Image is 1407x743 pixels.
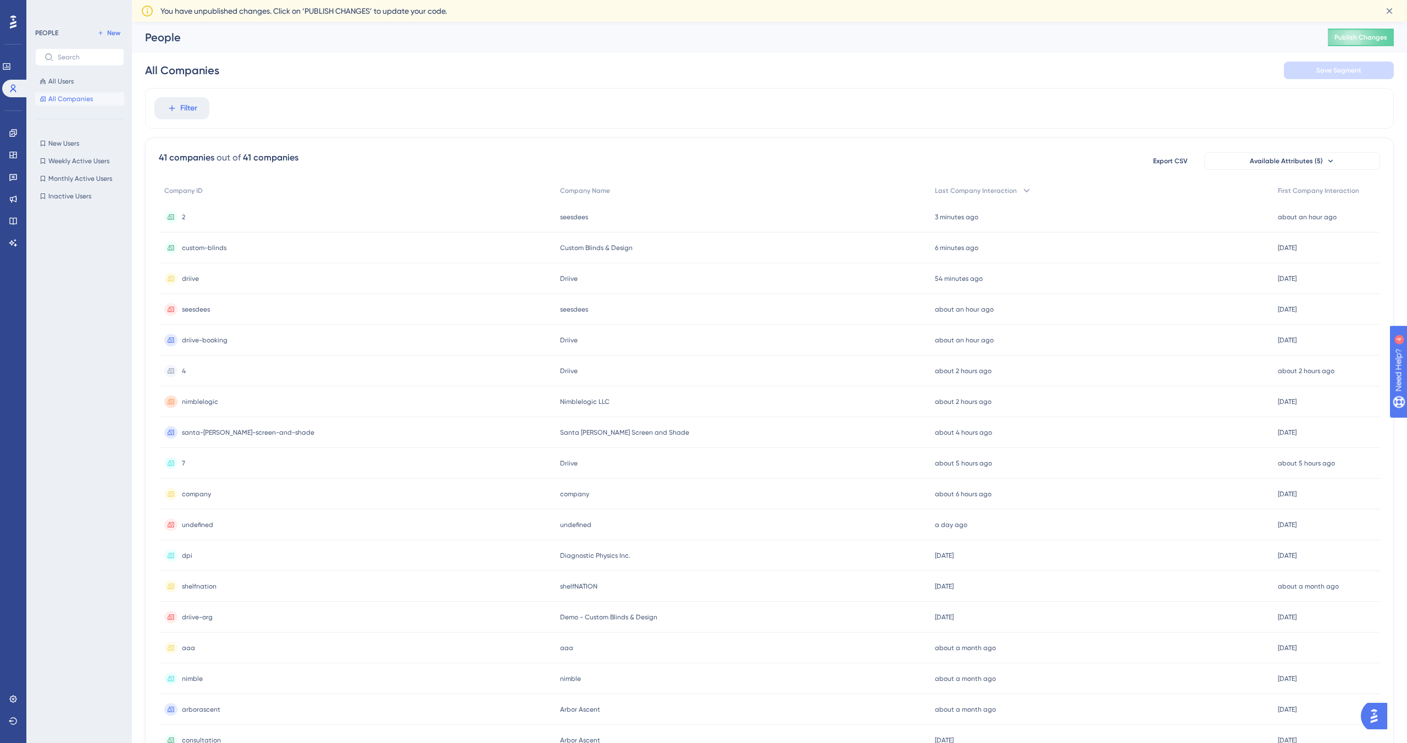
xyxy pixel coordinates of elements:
span: Inactive Users [48,192,91,201]
span: arborascent [182,705,220,714]
time: [DATE] [1278,521,1297,529]
span: nimble [560,674,581,683]
span: nimblelogic [182,397,218,406]
span: seesdees [560,213,588,221]
button: All Users [35,75,124,88]
span: Available Attributes (5) [1250,157,1323,165]
span: 2 [182,213,185,221]
span: 7 [182,459,185,468]
span: Company Name [560,186,610,195]
time: about an hour ago [935,306,994,313]
time: about 4 hours ago [935,429,992,436]
span: First Company Interaction [1278,186,1359,195]
div: All Companies [145,63,219,78]
time: [DATE] [1278,490,1297,498]
button: Available Attributes (5) [1204,152,1380,170]
button: Filter [154,97,209,119]
span: undefined [182,520,213,529]
span: New [107,29,120,37]
button: Weekly Active Users [35,154,124,168]
span: custom-blinds [182,243,226,252]
span: Monthly Active Users [48,174,112,183]
div: out of [217,151,241,164]
span: seesdees [560,305,588,314]
div: 4 [76,5,80,14]
time: [DATE] [1278,336,1297,344]
time: 6 minutes ago [935,244,978,252]
time: [DATE] [935,583,954,590]
span: Driive [560,367,578,375]
span: All Users [48,77,74,86]
span: shelfnation [182,582,217,591]
span: Driive [560,459,578,468]
time: [DATE] [1278,429,1297,436]
time: [DATE] [935,552,954,559]
span: shelfNATION [560,582,597,591]
button: Inactive Users [35,190,124,203]
span: Publish Changes [1334,33,1387,42]
button: New Users [35,137,124,150]
time: about 2 hours ago [935,398,991,406]
span: aaa [182,644,195,652]
span: seesdees [182,305,210,314]
span: All Companies [48,95,93,103]
span: Driive [560,336,578,345]
div: PEOPLE [35,29,58,37]
time: about 5 hours ago [935,459,992,467]
time: about a month ago [935,706,996,713]
span: Company ID [164,186,203,195]
time: about an hour ago [1278,213,1337,221]
div: 41 companies [159,151,214,164]
time: [DATE] [1278,275,1297,282]
span: Diagnostic Physics Inc. [560,551,630,560]
span: undefined [560,520,591,529]
div: 41 companies [243,151,298,164]
span: driive-booking [182,336,228,345]
time: 54 minutes ago [935,275,983,282]
span: santa-[PERSON_NAME]-screen-and-shade [182,428,314,437]
span: aaa [560,644,573,652]
time: [DATE] [1278,306,1297,313]
input: Search [58,53,115,61]
time: about 5 hours ago [1278,459,1335,467]
time: 3 minutes ago [935,213,978,221]
span: company [560,490,589,498]
time: [DATE] [1278,398,1297,406]
time: about 2 hours ago [1278,367,1334,375]
span: driive [182,274,199,283]
time: a day ago [935,521,967,529]
span: dpi [182,551,192,560]
time: [DATE] [1278,706,1297,713]
iframe: UserGuiding AI Assistant Launcher [1361,700,1394,733]
span: company [182,490,211,498]
button: Publish Changes [1328,29,1394,46]
span: Arbor Ascent [560,705,600,714]
button: Export CSV [1143,152,1198,170]
time: about a month ago [935,644,996,652]
time: [DATE] [1278,552,1297,559]
span: Save Segment [1316,66,1361,75]
button: New [93,26,124,40]
span: Santa [PERSON_NAME] Screen and Shade [560,428,689,437]
span: 4 [182,367,186,375]
span: New Users [48,139,79,148]
span: Export CSV [1153,157,1188,165]
span: Driive [560,274,578,283]
button: Save Segment [1284,62,1394,79]
time: [DATE] [1278,244,1297,252]
span: Weekly Active Users [48,157,109,165]
div: People [145,30,1300,45]
time: about a month ago [1278,583,1339,590]
span: Demo - Custom Blinds & Design [560,613,657,622]
span: nimble [182,674,203,683]
span: Need Help? [26,3,69,16]
time: about an hour ago [935,336,994,344]
button: Monthly Active Users [35,172,124,185]
span: Last Company Interaction [935,186,1017,195]
span: Filter [180,102,197,115]
time: [DATE] [1278,675,1297,683]
span: Nimblelogic LLC [560,397,610,406]
time: about 6 hours ago [935,490,991,498]
span: Custom Blinds & Design [560,243,633,252]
